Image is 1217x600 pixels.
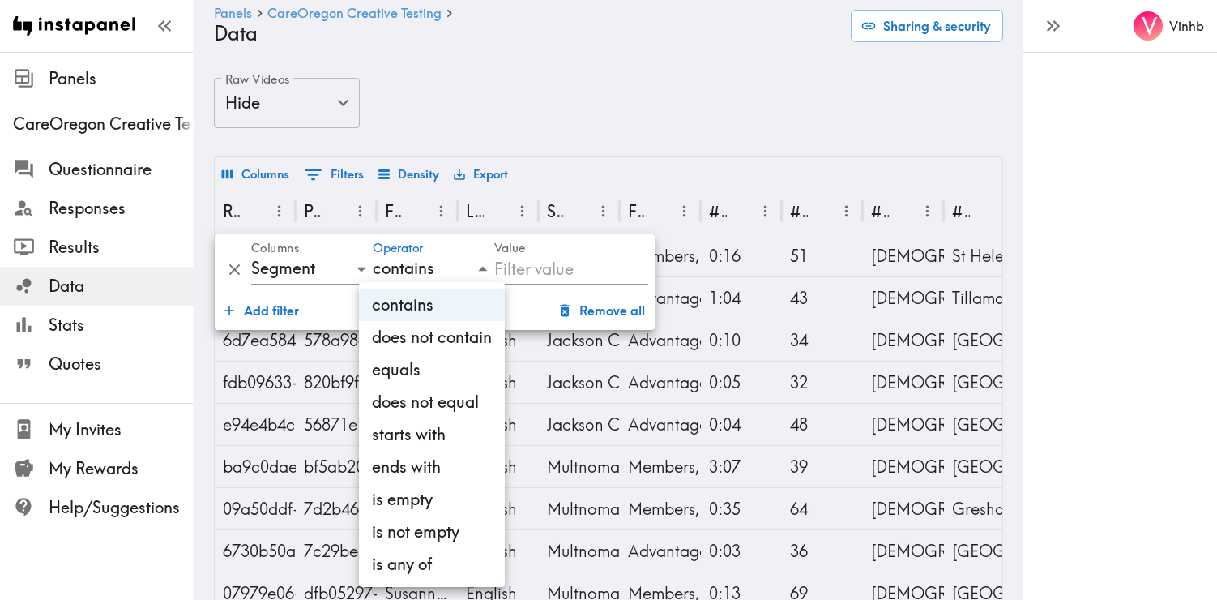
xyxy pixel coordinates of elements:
[359,321,505,354] li: does not contain
[359,516,505,548] li: is not empty
[359,418,505,451] li: starts with
[359,354,505,386] li: equals
[359,548,505,581] li: is any of
[359,451,505,483] li: ends with
[359,386,505,418] li: does not equal
[359,289,505,321] li: contains
[359,483,505,516] li: is empty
